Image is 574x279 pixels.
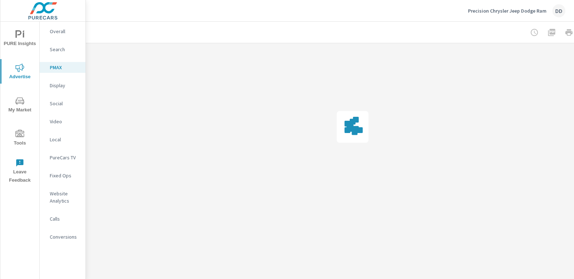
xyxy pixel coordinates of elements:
[40,152,85,163] div: PureCars TV
[40,134,85,145] div: Local
[50,190,80,204] p: Website Analytics
[50,215,80,222] p: Calls
[50,82,80,89] p: Display
[3,159,37,185] span: Leave Feedback
[0,22,39,187] div: nav menu
[3,130,37,147] span: Tools
[50,172,80,179] p: Fixed Ops
[40,231,85,242] div: Conversions
[40,62,85,73] div: PMAX
[3,30,37,48] span: PURE Insights
[552,4,565,17] div: DD
[50,28,80,35] p: Overall
[40,26,85,37] div: Overall
[40,80,85,91] div: Display
[40,98,85,109] div: Social
[50,154,80,161] p: PureCars TV
[50,100,80,107] p: Social
[40,188,85,206] div: Website Analytics
[40,116,85,127] div: Video
[50,233,80,240] p: Conversions
[3,97,37,114] span: My Market
[50,64,80,71] p: PMAX
[3,63,37,81] span: Advertise
[50,118,80,125] p: Video
[50,46,80,53] p: Search
[40,213,85,224] div: Calls
[50,136,80,143] p: Local
[468,8,547,14] p: Precision Chrysler Jeep Dodge Ram
[40,44,85,55] div: Search
[40,170,85,181] div: Fixed Ops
